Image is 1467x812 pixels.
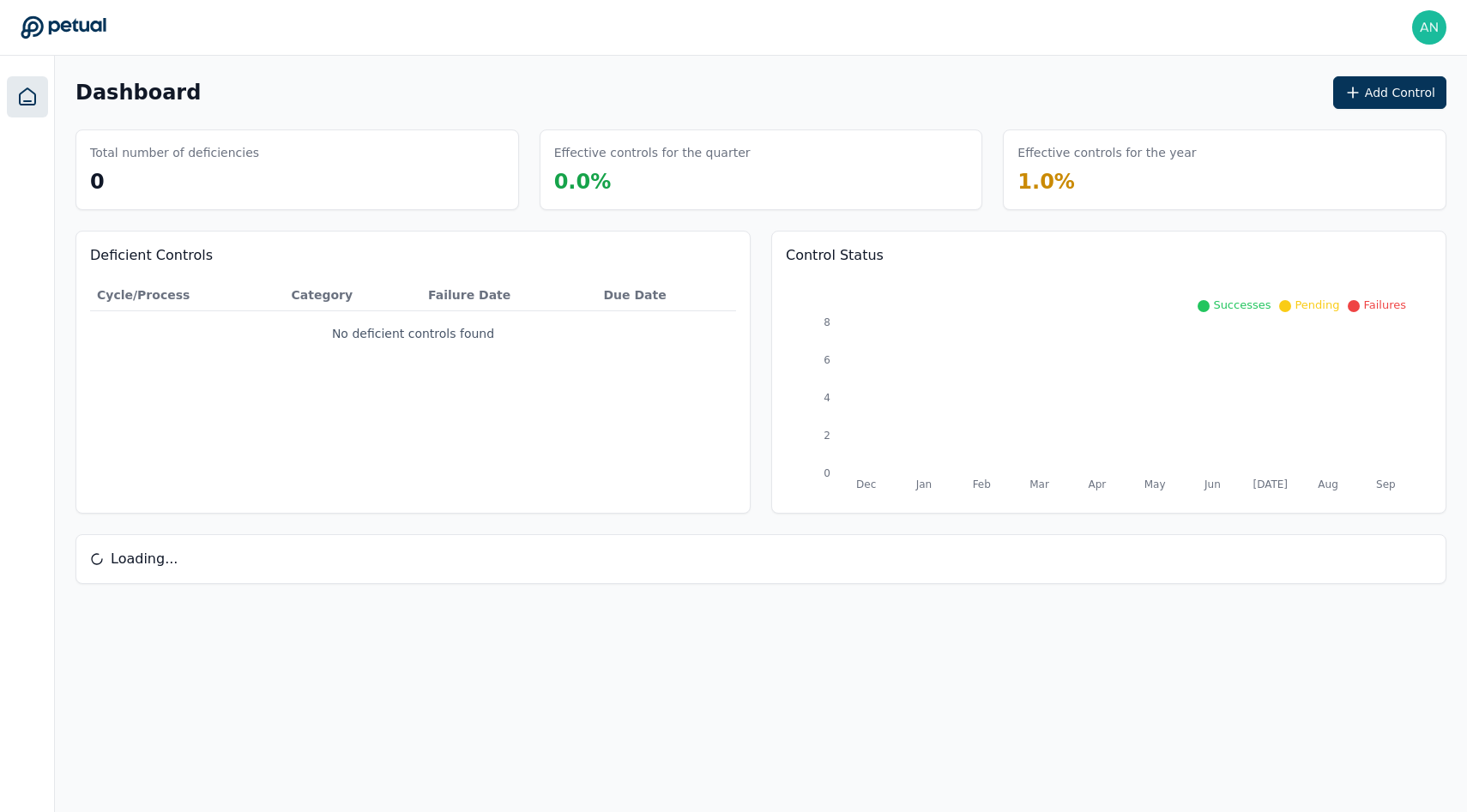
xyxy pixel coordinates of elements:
tspan: Jan [915,478,933,490]
h3: Effective controls for the quarter [554,144,751,161]
h3: Control Status [786,245,1432,266]
tspan: 2 [824,430,830,442]
tspan: Dec [856,478,876,490]
img: andrew+arm@petual.ai [1412,10,1446,45]
th: Failure Date [421,280,597,311]
a: Dashboard [7,76,48,117]
tspan: Apr [1088,478,1106,490]
h3: Total number of deficiencies [90,144,259,161]
h3: Deficient Controls [90,245,736,266]
tspan: 0 [824,467,830,479]
th: Due Date [596,280,736,311]
tspan: Mar [1029,478,1049,490]
a: Go to Dashboard [21,15,106,39]
span: Failures [1363,298,1406,311]
span: Successes [1213,298,1271,311]
tspan: Feb [973,478,991,490]
span: 0 [90,170,105,194]
tspan: Jun [1204,478,1221,490]
button: Add Control [1333,76,1446,109]
tspan: Aug [1318,478,1337,490]
h3: Effective controls for the year [1017,144,1196,161]
td: No deficient controls found [90,311,736,357]
span: 0.0 % [554,170,612,194]
th: Cycle/Process [90,280,284,311]
th: Category [284,280,421,311]
div: Loading... [76,535,1446,583]
tspan: 4 [824,392,830,404]
span: 1.0 % [1017,170,1075,194]
span: Pending [1295,298,1339,311]
tspan: 8 [824,316,830,328]
h1: Dashboard [75,79,201,106]
tspan: [DATE] [1253,478,1288,490]
tspan: 6 [824,354,830,366]
tspan: Sep [1376,478,1396,490]
tspan: May [1144,478,1166,490]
